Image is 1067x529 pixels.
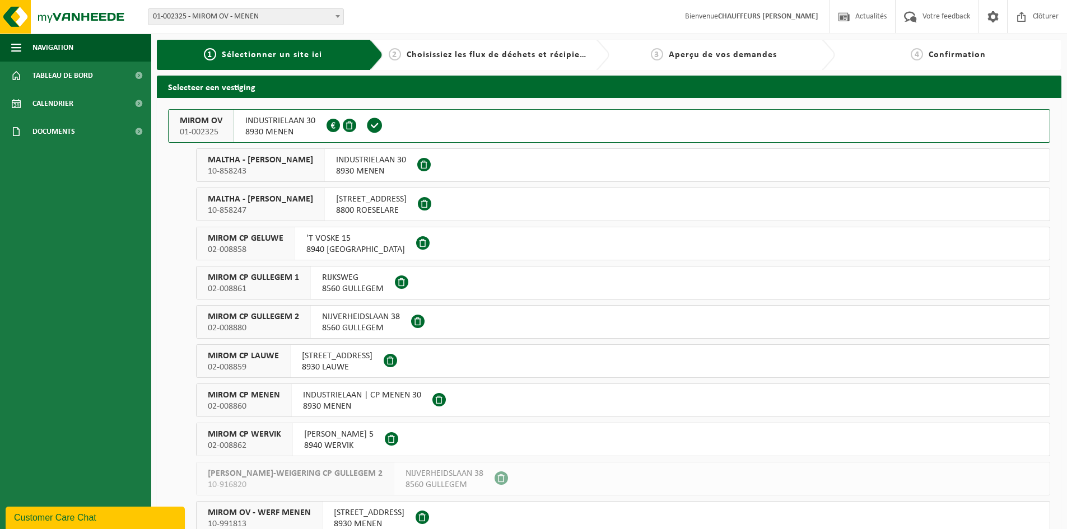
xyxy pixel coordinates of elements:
strong: CHAUFFEURS [PERSON_NAME] [718,12,818,21]
span: 02-008862 [208,440,281,451]
span: MIROM CP GELUWE [208,233,283,244]
span: 4 [911,48,923,60]
span: 01-002325 - MIROM OV - MENEN [148,8,344,25]
span: INDUSTRIELAAN 30 [245,115,315,127]
span: 02-008858 [208,244,283,255]
iframe: chat widget [6,504,187,529]
span: RIJKSWEG [322,272,384,283]
span: Choisissiez les flux de déchets et récipients [407,50,593,59]
button: MALTHA - [PERSON_NAME] 10-858243 INDUSTRIELAAN 308930 MENEN [196,148,1050,182]
span: 8930 MENEN [245,127,315,138]
span: 8560 GULLEGEM [322,283,384,294]
span: 02-008880 [208,322,299,334]
button: MIROM OV 01-002325 INDUSTRIELAAN 308930 MENEN [168,109,1050,143]
button: MIROM CP LAUWE 02-008859 [STREET_ADDRESS]8930 LAUWE [196,344,1050,378]
span: MIROM OV - WERF MENEN [208,507,311,518]
span: [STREET_ADDRESS] [336,194,407,205]
span: 02-008860 [208,401,280,412]
span: 1 [204,48,216,60]
button: MIROM CP GULLEGEM 1 02-008861 RIJKSWEG8560 GULLEGEM [196,266,1050,299]
button: MIROM CP GULLEGEM 2 02-008880 NIJVERHEIDSLAAN 388560 GULLEGEM [196,305,1050,339]
span: MALTHA - [PERSON_NAME] [208,194,313,205]
span: 8940 WERVIK [304,440,374,451]
span: [PERSON_NAME]-WEIGERING CP GULLEGEM 2 [208,468,383,479]
button: MALTHA - [PERSON_NAME] 10-858247 [STREET_ADDRESS]8800 ROESELARE [196,188,1050,221]
span: MIROM CP GULLEGEM 2 [208,311,299,322]
span: MALTHA - [PERSON_NAME] [208,155,313,166]
span: MIROM OV [180,115,222,127]
span: 8930 MENEN [336,166,406,177]
span: MIROM CP LAUWE [208,350,279,362]
span: 10-858243 [208,166,313,177]
span: [STREET_ADDRESS] [302,350,372,362]
span: 02-008859 [208,362,279,373]
span: [PERSON_NAME] 5 [304,429,374,440]
span: NIJVERHEIDSLAAN 38 [406,468,483,479]
span: [STREET_ADDRESS] [334,507,404,518]
span: Navigation [32,34,73,62]
span: INDUSTRIELAAN | CP MENEN 30 [303,390,421,401]
span: 8800 ROESELARE [336,205,407,216]
span: MIROM CP MENEN [208,390,280,401]
span: INDUSTRIELAAN 30 [336,155,406,166]
span: 8560 GULLEGEM [322,322,400,334]
span: Tableau de bord [32,62,93,90]
span: MIROM CP WERVIK [208,429,281,440]
span: NIJVERHEIDSLAAN 38 [322,311,400,322]
span: 10-858247 [208,205,313,216]
span: Aperçu de vos demandes [669,50,777,59]
h2: Selecteer een vestiging [157,76,1061,97]
span: Confirmation [929,50,986,59]
span: 10-916820 [208,479,383,490]
span: 01-002325 - MIROM OV - MENEN [148,9,343,25]
span: 2 [389,48,401,60]
span: Documents [32,118,75,146]
span: Sélectionner un site ici [222,50,322,59]
span: 8940 [GEOGRAPHIC_DATA] [306,244,405,255]
span: Calendrier [32,90,73,118]
span: 02-008861 [208,283,299,294]
span: MIROM CP GULLEGEM 1 [208,272,299,283]
button: MIROM CP GELUWE 02-008858 'T VOSKE 158940 [GEOGRAPHIC_DATA] [196,227,1050,260]
span: 'T VOSKE 15 [306,233,405,244]
span: 8930 MENEN [303,401,421,412]
button: MIROM CP MENEN 02-008860 INDUSTRIELAAN | CP MENEN 308930 MENEN [196,383,1050,417]
span: 3 [651,48,663,60]
button: MIROM CP WERVIK 02-008862 [PERSON_NAME] 58940 WERVIK [196,423,1050,456]
span: 01-002325 [180,127,222,138]
span: 8930 LAUWE [302,362,372,373]
span: 8560 GULLEGEM [406,479,483,490]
